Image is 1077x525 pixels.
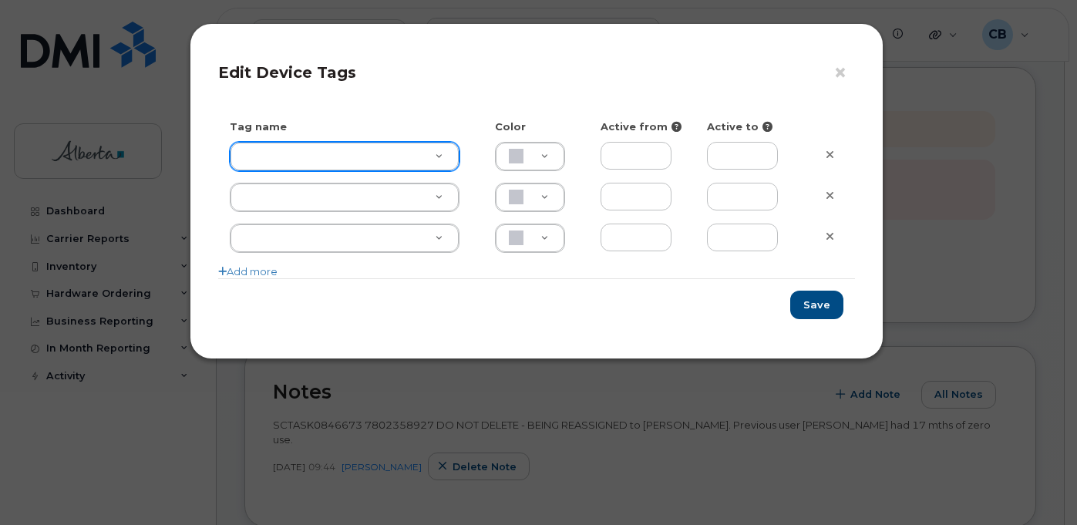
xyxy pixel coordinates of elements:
[589,119,695,134] div: Active from
[671,122,682,132] i: Fill in to restrict tag activity to this date
[833,62,855,85] button: ×
[762,122,772,132] i: Fill in to restrict tag activity to this date
[695,119,802,134] div: Active to
[483,119,590,134] div: Color
[218,63,855,82] h4: Edit Device Tags
[790,291,843,319] button: Save
[218,265,278,278] a: Add more
[218,119,483,134] div: Tag name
